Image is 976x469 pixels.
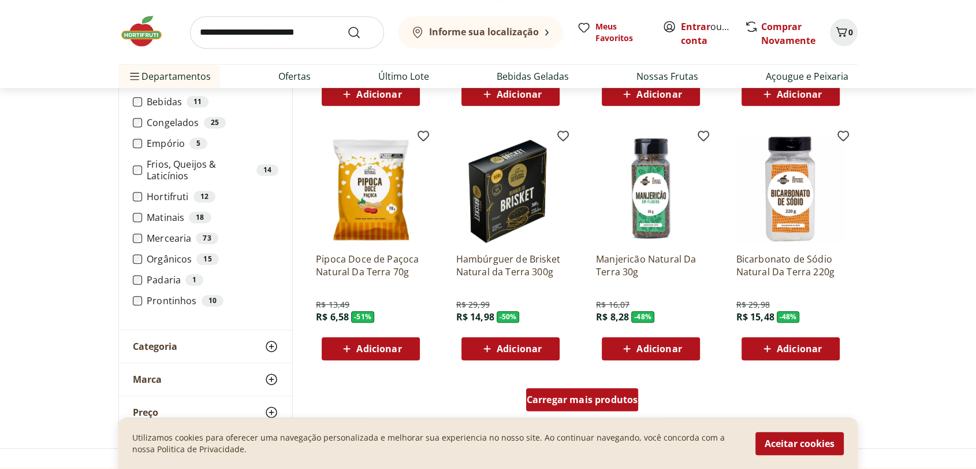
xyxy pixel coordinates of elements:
label: Mercearia [147,232,278,244]
div: 12 [193,191,215,202]
img: Hortifruti [118,14,176,49]
button: Adicionar [322,337,420,360]
button: Adicionar [322,83,420,106]
button: Adicionar [602,337,700,360]
label: Empório [147,138,278,149]
span: R$ 14,98 [456,311,494,323]
a: Açougue e Peixaria [766,69,848,83]
span: - 51 % [351,311,374,323]
div: 10 [202,295,223,306]
label: Matinais [147,212,278,223]
button: Adicionar [742,337,840,360]
button: Carrinho [830,19,858,46]
button: Adicionar [742,83,840,106]
div: Departamento [119,75,292,330]
a: Meus Favoritos [577,21,649,44]
span: - 48 % [631,311,654,323]
button: Adicionar [602,83,700,106]
span: - 50 % [497,311,520,323]
div: 15 [196,253,218,265]
span: R$ 6,58 [316,311,349,323]
span: R$ 29,99 [456,299,489,311]
span: Adicionar [636,344,681,353]
button: Marca [119,363,292,396]
label: Hortifruti [147,191,278,202]
span: R$ 8,28 [596,311,629,323]
button: Aceitar cookies [755,432,844,455]
span: Adicionar [497,90,542,99]
span: Marca [133,374,162,385]
button: Adicionar [461,83,560,106]
a: Ofertas [278,69,311,83]
span: R$ 29,98 [736,299,769,311]
button: Submit Search [347,25,375,39]
span: Categoria [133,341,177,352]
input: search [190,16,384,49]
label: Padaria [147,274,278,286]
a: Último Lote [378,69,429,83]
label: Prontinhos [147,295,278,306]
span: R$ 16,07 [596,299,629,311]
span: ou [681,20,732,47]
label: Orgânicos [147,253,278,265]
span: Adicionar [777,344,822,353]
div: 25 [204,117,226,128]
div: 18 [189,212,211,223]
div: 11 [187,96,208,108]
span: Adicionar [497,344,542,353]
span: Adicionar [356,344,401,353]
span: 0 [848,27,853,38]
button: Adicionar [461,337,560,360]
a: Pipoca Doce de Paçoca Natural Da Terra 70g [316,253,426,278]
button: Informe sua localização [398,16,563,49]
button: Preço [119,396,292,429]
p: Utilizamos cookies para oferecer uma navegação personalizada e melhorar sua experiencia no nosso ... [132,432,742,455]
span: R$ 15,48 [736,311,774,323]
a: Bebidas Geladas [497,69,569,83]
span: Adicionar [356,90,401,99]
span: Meus Favoritos [595,21,649,44]
label: Congelados [147,117,278,128]
img: Pipoca Doce de Paçoca Natural Da Terra 70g [316,134,426,243]
span: Carregar mais produtos [527,395,638,404]
div: 5 [189,138,207,149]
span: R$ 13,49 [316,299,349,311]
a: Nossas Frutas [636,69,698,83]
a: Bicarbonato de Sódio Natural Da Terra 220g [736,253,845,278]
button: Menu [128,62,141,90]
span: Adicionar [777,90,822,99]
span: Adicionar [636,90,681,99]
img: Bicarbonato de Sódio Natural Da Terra 220g [736,134,845,243]
a: Manjericão Natural Da Terra 30g [596,253,706,278]
b: Informe sua localização [429,25,539,38]
span: - 48 % [777,311,800,323]
a: Hambúrguer de Brisket Natural da Terra 300g [456,253,565,278]
a: Criar conta [681,20,744,47]
button: Categoria [119,330,292,363]
span: Preço [133,407,158,418]
img: Manjericão Natural Da Terra 30g [596,134,706,243]
a: Carregar mais produtos [526,388,639,416]
a: Entrar [681,20,710,33]
div: 14 [256,164,278,176]
a: Comprar Novamente [761,20,815,47]
span: Departamentos [128,62,211,90]
label: Bebidas [147,96,278,108]
div: 73 [196,232,218,244]
div: 1 [185,274,203,286]
label: Frios, Queijos & Laticínios [147,158,278,182]
img: Hambúrguer de Brisket Natural da Terra 300g [456,134,565,243]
